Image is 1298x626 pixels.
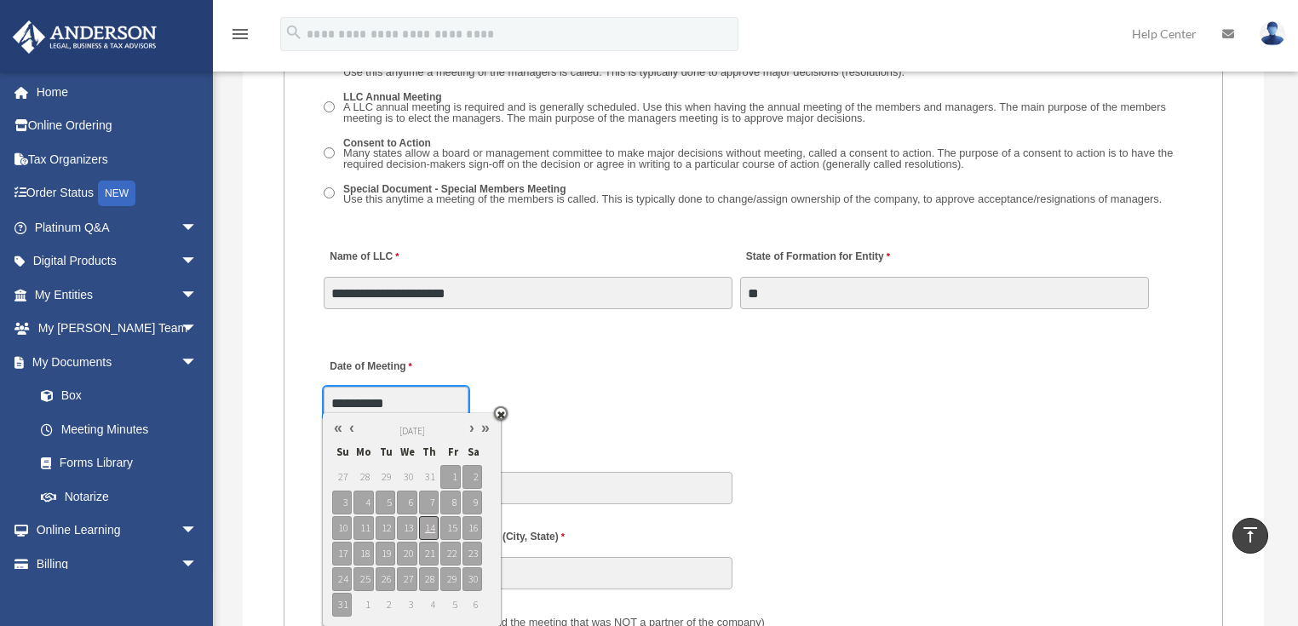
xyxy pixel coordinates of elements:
[181,345,215,380] span: arrow_drop_down
[12,244,223,279] a: Digital Productsarrow_drop_down
[343,192,1162,205] span: Use this anytime a meeting of the members is called. This is typically done to change/assign owne...
[12,176,223,211] a: Order StatusNEW
[376,593,395,617] span: 2
[440,465,460,489] span: 1
[419,441,439,463] span: Th
[397,441,416,463] span: We
[376,491,395,514] span: 5
[12,547,223,581] a: Billingarrow_drop_down
[332,441,352,463] span: Su
[332,567,352,591] span: 24
[397,593,416,617] span: 3
[98,181,135,206] div: NEW
[440,542,460,566] span: 22
[353,491,373,514] span: 4
[1240,525,1261,545] i: vertical_align_top
[12,345,223,379] a: My Documentsarrow_drop_down
[181,244,215,279] span: arrow_drop_down
[324,245,403,268] label: Name of LLC
[12,142,223,176] a: Tax Organizers
[440,567,460,591] span: 29
[440,491,460,514] span: 8
[181,278,215,313] span: arrow_drop_down
[376,567,395,591] span: 26
[1232,518,1268,554] a: vertical_align_top
[462,491,482,514] span: 9
[24,446,223,480] a: Forms Library
[397,465,416,489] span: 30
[338,136,1184,174] label: Consent to Action
[397,491,416,514] span: 6
[230,30,250,44] a: menu
[181,547,215,582] span: arrow_drop_down
[284,23,303,42] i: search
[440,593,460,617] span: 5
[181,514,215,548] span: arrow_drop_down
[462,542,482,566] span: 23
[353,593,373,617] span: 1
[343,66,905,78] span: Use this anytime a meeting of the managers is called. This is typically done to approve major dec...
[740,245,894,268] label: State of Formation for Entity
[332,465,352,489] span: 27
[419,567,439,591] span: 28
[181,210,215,245] span: arrow_drop_down
[181,312,215,347] span: arrow_drop_down
[397,567,416,591] span: 27
[353,567,373,591] span: 25
[1260,21,1285,46] img: User Pic
[462,567,482,591] span: 30
[353,465,373,489] span: 28
[343,101,1166,124] span: A LLC annual meeting is required and is generally scheduled. Use this when having the annual meet...
[332,542,352,566] span: 17
[419,542,439,566] span: 21
[462,593,482,617] span: 6
[419,516,439,540] span: 14
[332,516,352,540] span: 10
[12,210,223,244] a: Platinum Q&Aarrow_drop_down
[12,109,223,143] a: Online Ordering
[343,146,1173,170] span: Many states allow a board or management committee to make major decisions without meeting, called...
[376,516,395,540] span: 12
[419,465,439,489] span: 31
[8,20,162,54] img: Anderson Advisors Platinum Portal
[440,441,460,463] span: Fr
[419,593,439,617] span: 4
[338,181,1168,208] label: Special Document - Special Members Meeting
[24,379,223,413] a: Box
[24,480,223,514] a: Notarize
[12,514,223,548] a: Online Learningarrow_drop_down
[462,441,482,463] span: Sa
[332,593,352,617] span: 31
[462,516,482,540] span: 16
[440,516,460,540] span: 15
[12,75,223,109] a: Home
[353,441,373,463] span: Mo
[353,542,373,566] span: 18
[324,356,485,379] label: Date of Meeting
[462,465,482,489] span: 2
[419,491,439,514] span: 7
[397,516,416,540] span: 13
[376,441,395,463] span: Tu
[338,90,1184,128] label: LLC Annual Meeting
[376,542,395,566] span: 19
[24,412,215,446] a: Meeting Minutes
[397,542,416,566] span: 20
[12,278,223,312] a: My Entitiesarrow_drop_down
[353,516,373,540] span: 11
[399,425,425,437] span: [DATE]
[12,312,223,346] a: My [PERSON_NAME] Teamarrow_drop_down
[376,465,395,489] span: 29
[332,491,352,514] span: 3
[230,24,250,44] i: menu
